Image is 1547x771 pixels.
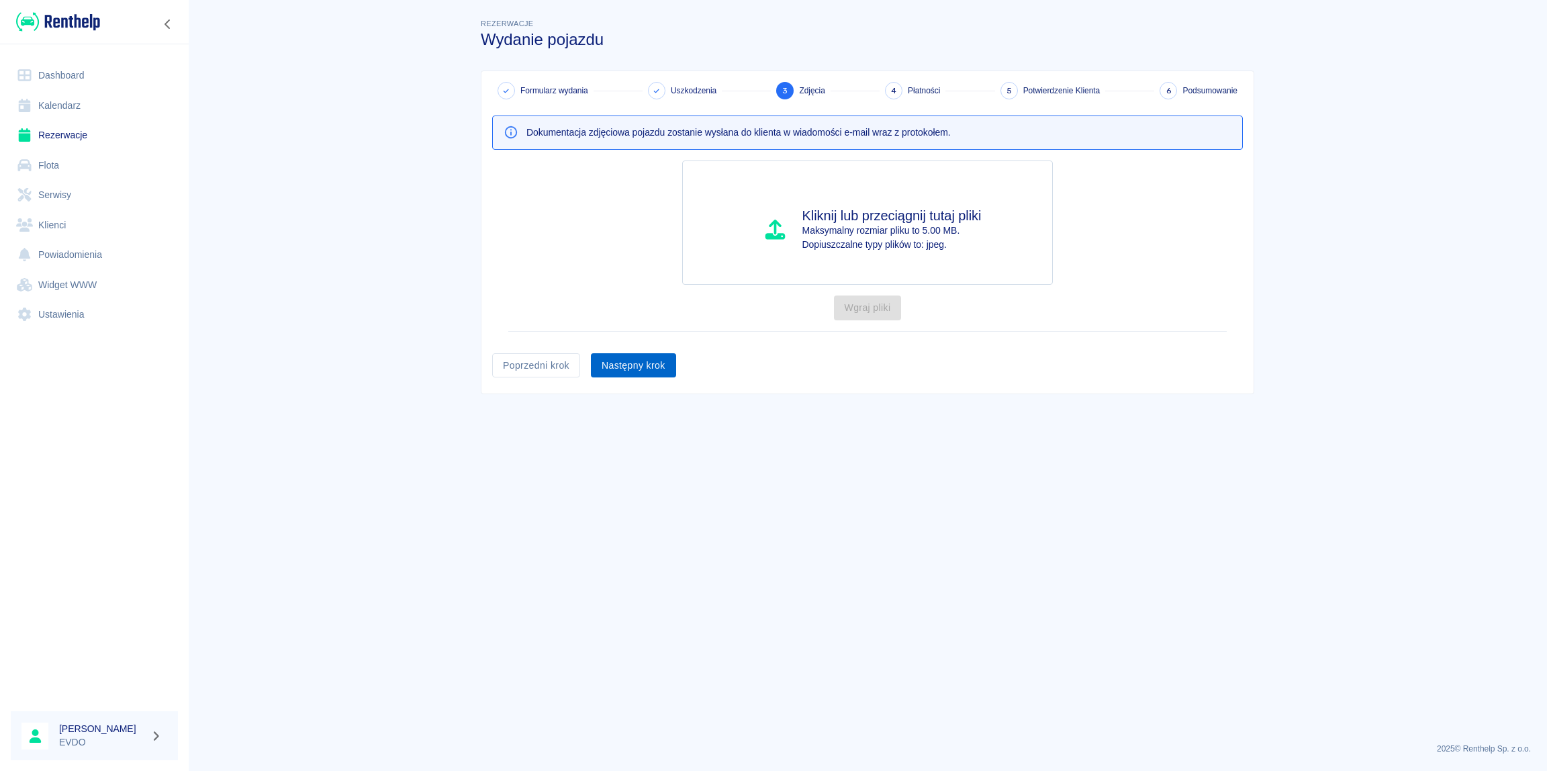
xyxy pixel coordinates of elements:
img: Renthelp logo [16,11,100,33]
span: Podsumowanie [1182,85,1237,97]
span: Uszkodzenia [671,85,716,97]
button: Następny krok [591,353,676,378]
span: 3 [782,84,788,98]
button: Zwiń nawigację [158,15,178,33]
a: Rezerwacje [11,120,178,150]
span: 4 [891,84,896,98]
a: Powiadomienia [11,240,178,270]
span: Formularz wydania [520,85,588,97]
a: Serwisy [11,180,178,210]
h6: [PERSON_NAME] [59,722,145,735]
span: Rezerwacje [481,19,533,28]
h4: Kliknij lub przeciągnij tutaj pliki [802,208,982,224]
a: Kalendarz [11,91,178,121]
span: Płatności [908,85,940,97]
a: Flota [11,150,178,181]
a: Ustawienia [11,300,178,330]
a: Dashboard [11,60,178,91]
a: Klienci [11,210,178,240]
p: 2025 © Renthelp Sp. z o.o. [204,743,1531,755]
a: Renthelp logo [11,11,100,33]
span: 6 [1166,84,1171,98]
p: EVDO [59,735,145,750]
p: Maksymalny rozmiar pliku to 5.00 MB. [802,224,982,238]
p: Dokumentacja zdjęciowa pojazdu zostanie wysłana do klienta w wiadomości e-mail wraz z protokołem. [526,126,951,140]
button: Poprzedni krok [492,353,580,378]
span: 5 [1006,84,1012,98]
span: Zdjęcia [799,85,825,97]
h3: Wydanie pojazdu [481,30,1254,49]
a: Widget WWW [11,270,178,300]
span: Potwierdzenie Klienta [1023,85,1100,97]
p: Dopiuszczalne typy plików to: jpeg. [802,238,982,252]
